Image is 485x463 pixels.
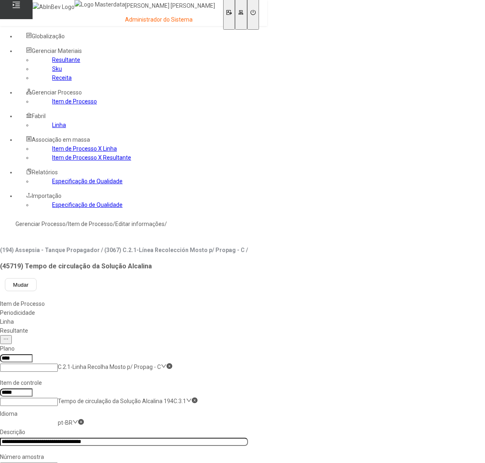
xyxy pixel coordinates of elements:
span: Relatórios [32,169,58,176]
img: AbInBev Logo [33,2,75,11]
a: Item de Processo X Resultante [52,154,131,161]
span: Importação [32,193,61,199]
nz-breadcrumb-separator: / [66,221,68,227]
nz-select-item: Tempo de circulação da Solução Alcalina 194C.3.1 [58,398,186,404]
nz-select-item: C.2.1-Linha Recolha Mosto p/ Propag - C [58,364,161,370]
span: Associação em massa [32,136,90,143]
nz-breadcrumb-separator: / [113,221,115,227]
a: Especificação de Qualidade [52,178,123,184]
span: Globalização [32,33,65,39]
a: Linha [52,122,66,128]
button: Mudar [5,278,37,291]
p: [PERSON_NAME] [PERSON_NAME] [125,2,215,10]
span: Gerenciar Materiais [32,48,82,54]
a: Item de Processo X Linha [52,145,117,152]
a: Item de Processo [68,221,113,227]
a: Gerenciar Processo [15,221,66,227]
a: Resultante [52,57,80,63]
p: Administrador do Sistema [125,16,215,24]
nz-select-item: pt-BR [58,419,72,426]
a: Item de Processo [52,98,97,105]
span: Fabril [32,113,46,119]
span: Gerenciar Processo [32,89,82,96]
a: Receita [52,75,72,81]
nz-breadcrumb-separator: / [165,221,167,227]
a: Sku [52,66,62,72]
a: Editar informações [115,221,165,227]
span: Mudar [13,282,29,288]
a: Especificação de Qualidade [52,202,123,208]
